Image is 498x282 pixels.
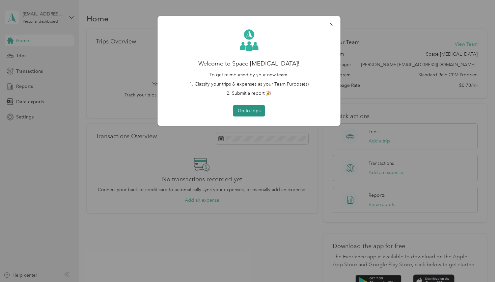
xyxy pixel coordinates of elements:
[461,245,498,282] iframe: Everlance-gr Chat Button Frame
[233,105,265,116] button: Go to trips
[167,71,331,78] p: To get reimbursed by your new team:
[167,90,331,97] li: 2. Submit a report 🎉
[167,59,331,68] h2: Welcome to Space [MEDICAL_DATA]!
[167,81,331,88] li: 1. Classify your trips & expenses as your Team Purpose(s)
